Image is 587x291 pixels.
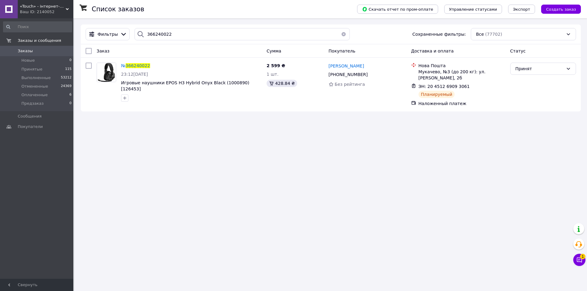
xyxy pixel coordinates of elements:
span: 366240022 [126,63,150,68]
input: Поиск по номеру заказа, ФИО покупателя, номеру телефона, Email, номеру накладной [135,28,350,40]
span: Новые [21,58,35,63]
span: 6 [69,92,72,98]
span: Принятые [21,67,42,72]
span: Сохраненные фильтры: [412,31,466,37]
span: Управление статусами [449,7,497,12]
button: Скачать отчет по пром-оплате [357,5,438,14]
span: 0 [69,101,72,106]
button: Очистить [338,28,350,40]
span: 115 [65,67,72,72]
img: Фото товару [97,63,116,82]
span: Скачать отчет по пром-оплате [362,6,433,12]
div: Наложенный платеж [419,100,505,107]
span: 1 [580,252,585,257]
div: Нова Пошта [419,63,505,69]
span: Создать заказ [546,7,576,12]
span: Заказы и сообщения [18,38,61,43]
div: [PHONE_NUMBER] [327,70,369,79]
div: Планируемый [419,91,455,98]
span: Доставка и оплата [411,49,454,53]
span: Все [476,31,484,37]
span: Отмененные [21,84,48,89]
span: Фильтры [98,31,118,37]
span: 24369 [61,84,72,89]
a: №366240022 [121,63,150,68]
input: Поиск [3,21,72,32]
span: Оплаченные [21,92,48,98]
div: 428.84 ₴ [267,80,297,87]
span: 53212 [61,75,72,81]
span: ЭН: 20 4512 6909 3061 [419,84,470,89]
div: Принят [515,65,563,72]
span: Заказы [18,48,33,54]
span: Экспорт [513,7,530,12]
span: Статус [510,49,526,53]
span: (77702) [485,32,502,37]
span: 0 [69,58,72,63]
span: Без рейтинга [335,82,365,87]
button: Чат с покупателем1 [573,254,585,266]
div: Ваш ID: 2140052 [20,9,73,15]
button: Создать заказ [541,5,581,14]
span: № [121,63,126,68]
span: [PERSON_NAME] [329,64,364,68]
h1: Список заказов [92,5,144,13]
a: Игровые наушники EPOS H3 Hybrid Onyx Black (1000890) [126453] [121,80,249,91]
span: 1 шт. [267,72,279,77]
span: Сумма [267,49,281,53]
span: Покупатель [329,49,356,53]
span: Заказ [97,49,109,53]
span: «Touch» - інтернет-магазин електроніки та гаджетів [20,4,66,9]
button: Экспорт [508,5,535,14]
span: Предзаказ [21,101,44,106]
span: 23:12[DATE] [121,72,148,77]
a: Создать заказ [535,6,581,11]
a: [PERSON_NAME] [329,63,364,69]
span: Сообщения [18,114,42,119]
span: Покупатели [18,124,43,129]
span: 2 599 ₴ [267,63,285,68]
div: Мукачево, №3 (до 200 кг): ул. [PERSON_NAME], 2б [419,69,505,81]
button: Управление статусами [444,5,502,14]
span: Выполненные [21,75,51,81]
